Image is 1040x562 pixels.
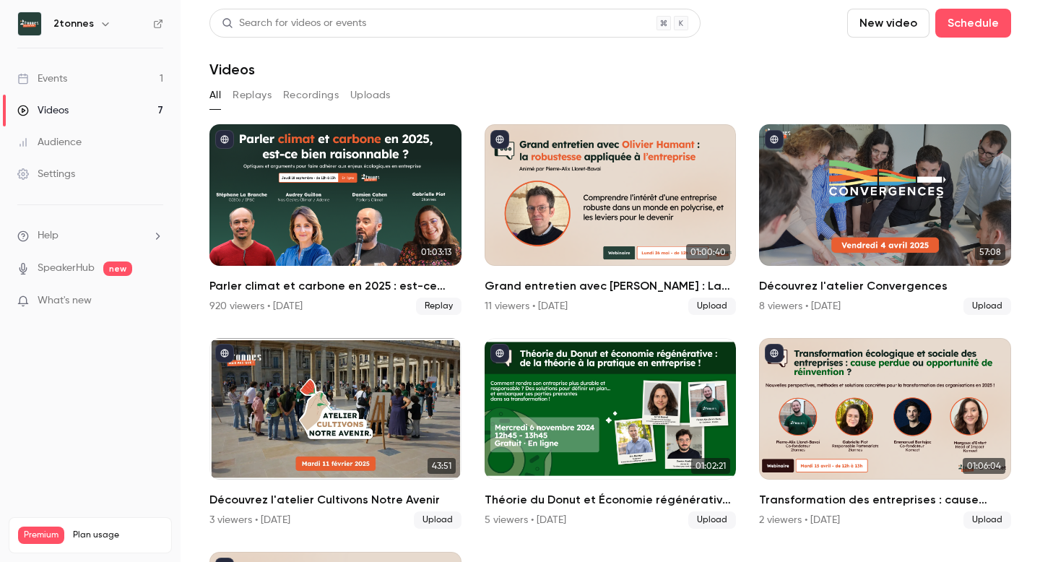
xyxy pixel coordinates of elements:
h2: Théorie du Donut et Économie régénérative : quelle pratique en entreprise ? [485,491,737,509]
button: published [765,344,784,363]
button: All [209,84,221,107]
span: new [103,261,132,276]
div: Videos [17,103,69,118]
li: Théorie du Donut et Économie régénérative : quelle pratique en entreprise ? [485,338,737,529]
span: Upload [963,298,1011,315]
span: Upload [688,298,736,315]
button: Uploads [350,84,391,107]
div: 11 viewers • [DATE] [485,299,568,314]
span: Upload [688,511,736,529]
h2: Grand entretien avec [PERSON_NAME] : La robustesse appliquée aux entreprises [485,277,737,295]
a: SpeakerHub [38,261,95,276]
span: What's new [38,293,92,308]
li: help-dropdown-opener [17,228,163,243]
span: 01:02:21 [691,458,730,474]
button: Recordings [283,84,339,107]
a: 01:06:04Transformation des entreprises : cause perdue ou opportunité de réinvention ?2 viewers • ... [759,338,1011,529]
span: Help [38,228,58,243]
iframe: Noticeable Trigger [146,295,163,308]
button: published [215,130,234,149]
li: Découvrez l'atelier Cultivons Notre Avenir [209,338,461,529]
h2: Découvrez l'atelier Convergences [759,277,1011,295]
li: Grand entretien avec Olivier Hamant : La robustesse appliquée aux entreprises [485,124,737,315]
a: 01:02:21Théorie du Donut et Économie régénérative : quelle pratique en entreprise ?5 viewers • [D... [485,338,737,529]
div: 3 viewers • [DATE] [209,513,290,527]
button: published [490,344,509,363]
li: Découvrez l'atelier Convergences [759,124,1011,315]
button: published [765,130,784,149]
button: published [490,130,509,149]
div: Search for videos or events [222,16,366,31]
div: 920 viewers • [DATE] [209,299,303,314]
span: 01:06:04 [963,458,1005,474]
span: 01:00:40 [686,244,730,260]
a: 01:00:40Grand entretien avec [PERSON_NAME] : La robustesse appliquée aux entreprises11 viewers •... [485,124,737,315]
span: 01:03:13 [417,244,456,260]
span: Replay [416,298,461,315]
span: 43:51 [428,458,456,474]
a: 57:08Découvrez l'atelier Convergences8 viewers • [DATE]Upload [759,124,1011,315]
span: Upload [963,511,1011,529]
div: 2 viewers • [DATE] [759,513,840,527]
li: Transformation des entreprises : cause perdue ou opportunité de réinvention ? [759,338,1011,529]
button: published [215,344,234,363]
div: Settings [17,167,75,181]
a: 01:03:13Parler climat et carbone en 2025 : est-ce bien raisonnable ?920 viewers • [DATE]Replay [209,124,461,315]
div: Audience [17,135,82,150]
h1: Videos [209,61,255,78]
h2: Transformation des entreprises : cause perdue ou opportunité de réinvention ? [759,491,1011,509]
img: 2tonnes [18,12,41,35]
a: 43:51Découvrez l'atelier Cultivons Notre Avenir3 viewers • [DATE]Upload [209,338,461,529]
button: New video [847,9,929,38]
div: 5 viewers • [DATE] [485,513,566,527]
span: Upload [414,511,461,529]
button: Replays [233,84,272,107]
span: Premium [18,527,64,544]
span: 57:08 [975,244,1005,260]
span: Plan usage [73,529,162,541]
h2: Découvrez l'atelier Cultivons Notre Avenir [209,491,461,509]
h6: 2tonnes [53,17,94,31]
div: Events [17,72,67,86]
button: Schedule [935,9,1011,38]
div: 8 viewers • [DATE] [759,299,841,314]
h2: Parler climat et carbone en 2025 : est-ce bien raisonnable ? [209,277,461,295]
section: Videos [209,9,1011,553]
li: Parler climat et carbone en 2025 : est-ce bien raisonnable ? [209,124,461,315]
